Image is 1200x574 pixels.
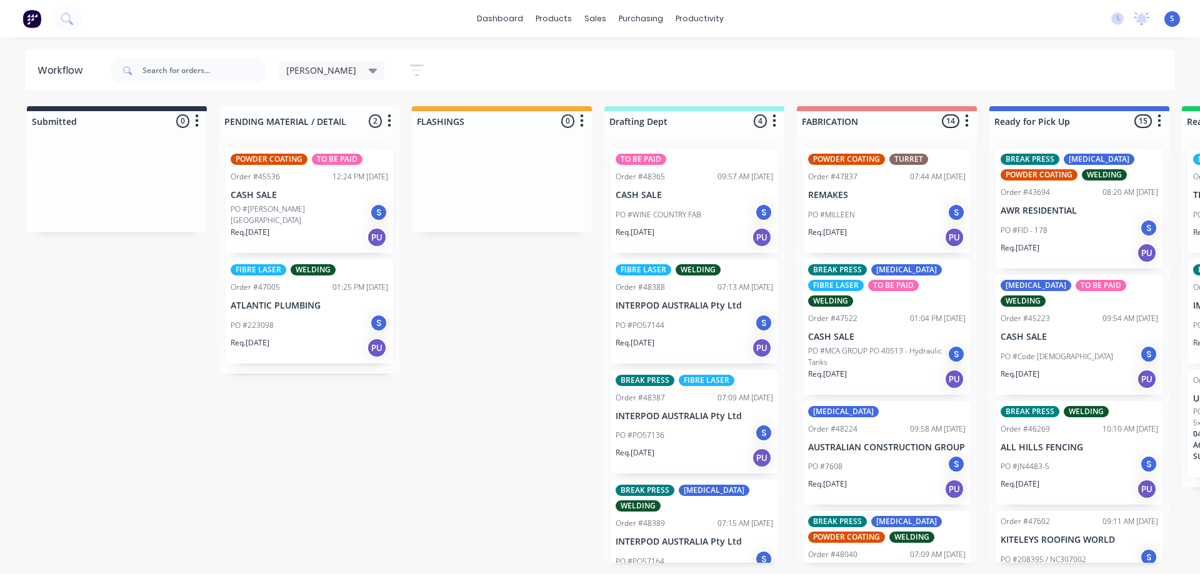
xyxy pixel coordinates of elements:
[616,500,661,512] div: WELDING
[1001,295,1046,307] div: WELDING
[1001,516,1050,527] div: Order #47602
[231,337,269,349] p: Req. [DATE]
[1001,280,1071,291] div: [MEDICAL_DATA]
[676,264,721,275] div: WELDING
[947,345,966,364] div: S
[332,171,388,182] div: 12:24 PM [DATE]
[1064,154,1134,165] div: [MEDICAL_DATA]
[1001,169,1077,181] div: POWDER COATING
[1102,187,1158,198] div: 08:20 AM [DATE]
[1001,154,1059,165] div: BREAK PRESS
[944,479,964,499] div: PU
[616,190,773,200] p: CASH SALE
[717,282,773,293] div: 07:13 AM [DATE]
[616,264,671,275] div: FIBRE LASER
[1001,242,1039,254] p: Req. [DATE]
[367,338,387,358] div: PU
[1001,225,1047,236] p: PO #FID - 178
[808,295,853,307] div: WELDING
[1139,219,1158,237] div: S
[808,154,885,165] div: POWDER COATING
[808,442,966,453] p: AUSTRALIAN CONSTRUCTION GROUP
[910,171,966,182] div: 07:44 AM [DATE]
[369,314,388,332] div: S
[996,149,1163,269] div: BREAK PRESS[MEDICAL_DATA]POWDER COATINGWELDINGOrder #4369408:20 AM [DATE]AWR RESIDENTIALPO #FID -...
[1102,313,1158,324] div: 09:54 AM [DATE]
[1064,406,1109,417] div: WELDING
[578,9,612,28] div: sales
[808,406,879,417] div: [MEDICAL_DATA]
[1001,423,1050,435] div: Order #46269
[808,227,847,238] p: Req. [DATE]
[808,209,855,220] p: PO #MILLEEN
[996,275,1163,395] div: [MEDICAL_DATA]TO BE PAIDWELDINGOrder #4522309:54 AM [DATE]CASH SALEPO #Code [DEMOGRAPHIC_DATA]SRe...
[369,203,388,222] div: S
[808,549,857,560] div: Order #48040
[616,337,654,349] p: Req. [DATE]
[944,227,964,247] div: PU
[808,532,885,543] div: POWDER COATING
[752,227,772,247] div: PU
[1001,369,1039,380] p: Req. [DATE]
[1001,478,1039,490] p: Req. [DATE]
[1001,442,1158,453] p: ALL HILLS FENCING
[231,204,369,226] p: PO #[PERSON_NAME][GEOGRAPHIC_DATA]
[752,448,772,468] div: PU
[616,430,664,441] p: PO #PO57136
[1137,243,1157,263] div: PU
[1137,369,1157,389] div: PU
[616,209,701,220] p: PO #WINE COUNTRY FAB
[754,314,773,332] div: S
[616,171,665,182] div: Order #48365
[1139,548,1158,567] div: S
[910,423,966,435] div: 09:58 AM [DATE]
[231,227,269,238] p: Req. [DATE]
[286,64,356,77] span: [PERSON_NAME]
[1139,455,1158,473] div: S
[616,556,664,567] p: PO #PO57164
[616,411,773,422] p: INTERPOD AUSTRALIA Pty Ltd
[611,370,778,474] div: BREAK PRESSFIBRE LASEROrder #4838707:09 AM [DATE]INTERPOD AUSTRALIA Pty LtdPO #PO57136SReq.[DATE]PU
[611,149,778,253] div: TO BE PAIDOrder #4836509:57 AM [DATE]CASH SALEPO #WINE COUNTRY FABSReq.[DATE]PU
[803,259,971,395] div: BREAK PRESS[MEDICAL_DATA]FIBRE LASERTO BE PAIDWELDINGOrder #4752201:04 PM [DATE]CASH SALEPO #MCA ...
[717,518,773,529] div: 07:15 AM [DATE]
[871,516,942,527] div: [MEDICAL_DATA]
[1082,169,1127,181] div: WELDING
[1139,345,1158,364] div: S
[611,259,778,364] div: FIBRE LASERWELDINGOrder #4838807:13 AM [DATE]INTERPOD AUSTRALIA Pty LtdPO #PO57144SReq.[DATE]PU
[616,485,674,496] div: BREAK PRESS
[754,423,773,442] div: S
[142,58,266,83] input: Search for orders...
[291,264,336,275] div: WELDING
[1001,406,1059,417] div: BREAK PRESS
[1001,187,1050,198] div: Order #43694
[231,154,307,165] div: POWDER COATING
[717,392,773,403] div: 07:09 AM [DATE]
[616,518,665,529] div: Order #48389
[1001,461,1049,472] p: PO #JN4483-5
[616,300,773,311] p: INTERPOD AUSTRALIA Pty Ltd
[616,447,654,458] p: Req. [DATE]
[752,338,772,358] div: PU
[312,154,362,165] div: TO BE PAID
[231,300,388,311] p: ATLANTIC PLUMBING
[231,190,388,200] p: CASH SALE
[616,320,664,331] p: PO #PO57144
[1001,332,1158,342] p: CASH SALE
[808,313,857,324] div: Order #47522
[529,9,578,28] div: products
[612,9,669,28] div: purchasing
[231,264,286,275] div: FIBRE LASER
[1137,479,1157,499] div: PU
[808,171,857,182] div: Order #47837
[889,532,934,543] div: WELDING
[616,282,665,293] div: Order #48388
[808,478,847,490] p: Req. [DATE]
[889,154,928,165] div: TURRET
[808,461,842,472] p: PO #7608
[679,375,734,386] div: FIBRE LASER
[1170,13,1174,24] span: S
[808,190,966,200] p: REMAKES
[1001,535,1158,545] p: KITELEYS ROOFING WORLD
[1102,516,1158,527] div: 09:11 AM [DATE]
